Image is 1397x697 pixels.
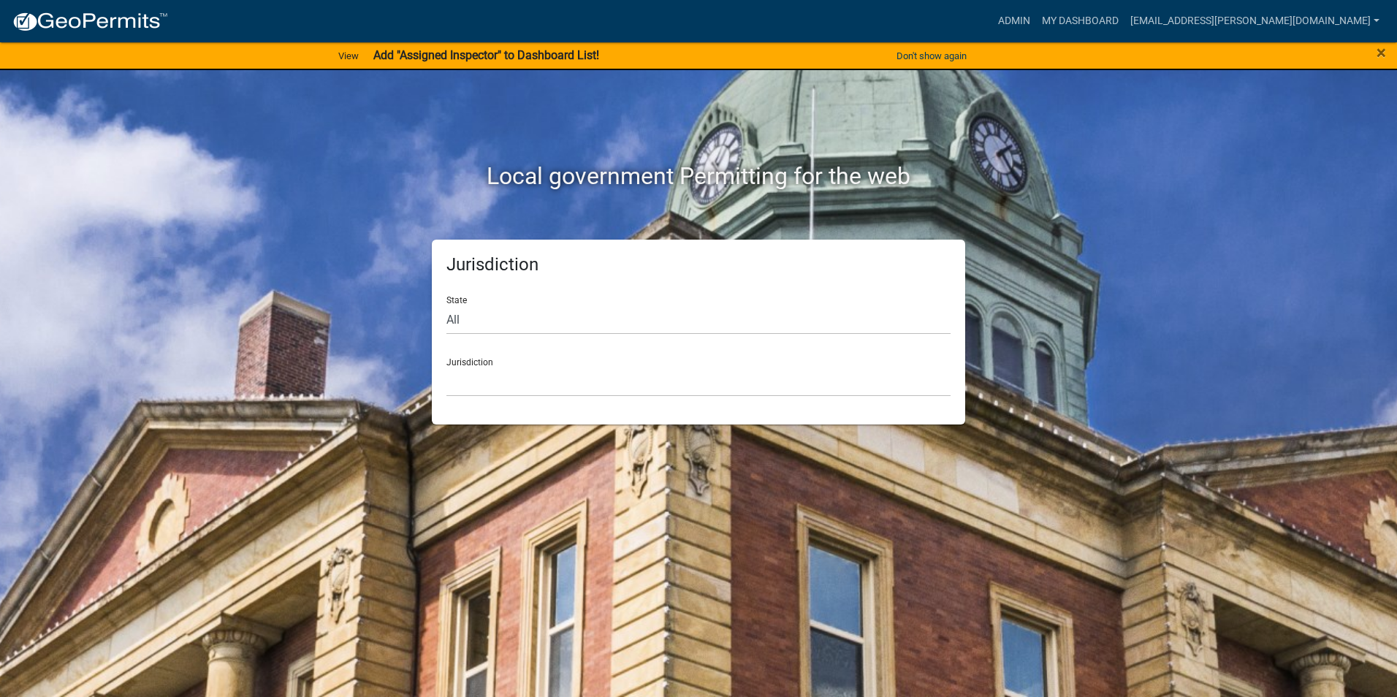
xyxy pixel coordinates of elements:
h5: Jurisdiction [446,254,951,275]
a: Admin [992,7,1036,35]
span: × [1377,42,1386,63]
button: Don't show again [891,44,972,68]
a: View [332,44,365,68]
a: My Dashboard [1036,7,1124,35]
a: [EMAIL_ADDRESS][PERSON_NAME][DOMAIN_NAME] [1124,7,1385,35]
strong: Add "Assigned Inspector" to Dashboard List! [373,48,599,62]
button: Close [1377,44,1386,61]
h2: Local government Permitting for the web [293,162,1104,190]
